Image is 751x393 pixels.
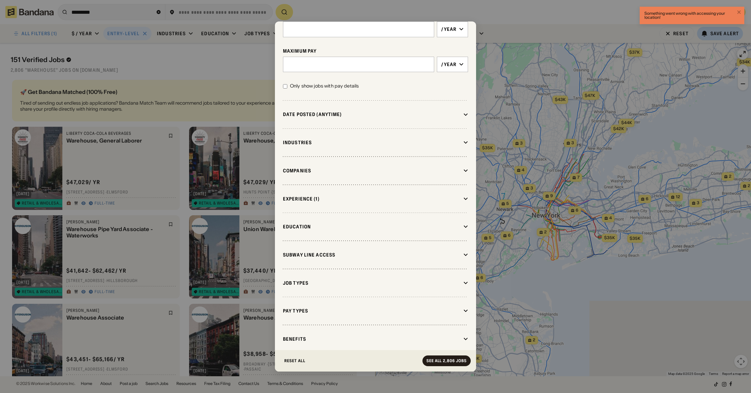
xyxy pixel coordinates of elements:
div: Job Types [283,280,461,286]
div: Maximum Pay [283,48,468,54]
div: Only show jobs with pay details [290,83,359,90]
div: Something went wrong with accessing your location! [644,11,735,19]
div: Subway Line Access [283,252,461,258]
div: Education [283,224,461,230]
div: See all 2,806 jobs [426,359,467,363]
div: /year [441,26,456,32]
div: Date Posted (Anytime) [283,111,461,117]
div: Companies [283,168,461,174]
div: Experience (1) [283,196,461,202]
div: Pay Types [283,308,461,314]
div: Reset All [284,359,305,363]
div: Benefits [283,336,461,342]
div: /year [441,61,456,67]
button: close [737,9,742,16]
div: Industries [283,139,461,146]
